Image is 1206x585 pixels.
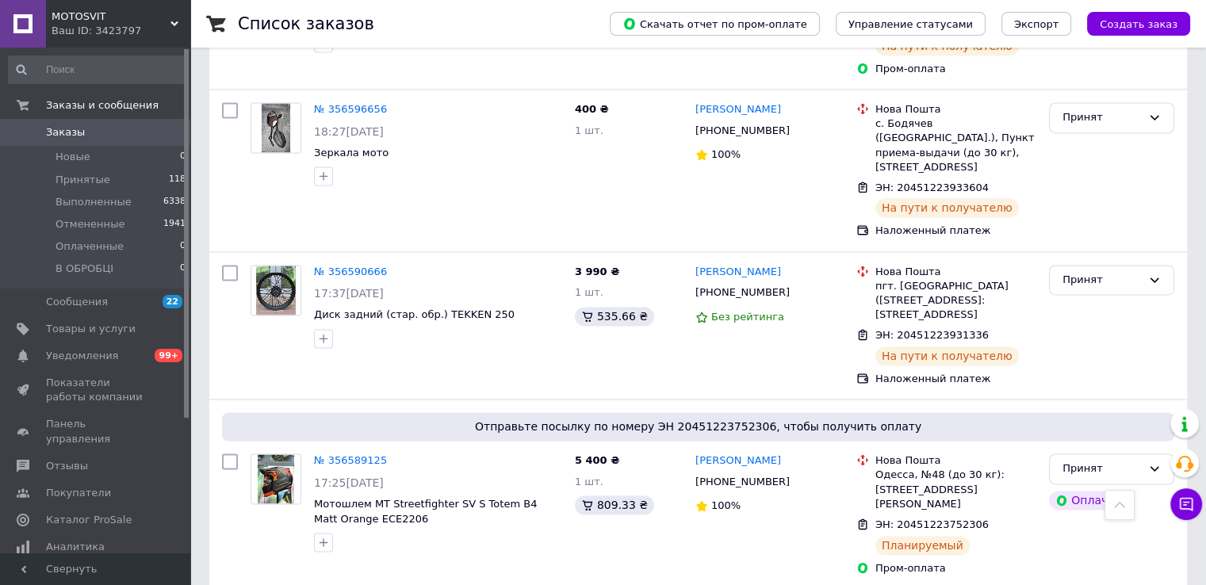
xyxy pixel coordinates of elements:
div: Наложенный платеж [875,372,1036,386]
a: № 356596656 [314,103,387,115]
a: Зеркала мото [314,147,389,159]
div: Пром-оплата [875,62,1036,76]
a: Мотошлем MT Streetfighter SV S Totem B4 Matt Orange ECE2206 [314,498,537,525]
span: 22 [163,295,182,308]
span: Заказы и сообщения [46,98,159,113]
span: 17:37[DATE] [314,287,384,300]
span: Новые [56,150,90,164]
div: с. Бодячев ([GEOGRAPHIC_DATA].), Пункт приема-выдачи (до 30 кг), [STREET_ADDRESS] [875,117,1036,174]
span: Товары и услуги [46,322,136,336]
span: 0 [180,239,186,254]
div: Принят [1062,272,1142,289]
span: MOTOSVIT [52,10,170,24]
span: 400 ₴ [575,103,609,115]
div: Пром-оплата [875,561,1036,575]
span: 18:27[DATE] [314,125,384,138]
span: Скачать отчет по пром-оплате [622,17,807,31]
img: Фото товару [258,454,295,503]
button: Экспорт [1001,12,1071,36]
span: 118 [169,173,186,187]
div: [PHONE_NUMBER] [692,120,793,141]
span: 1941 [163,217,186,231]
input: Поиск [8,55,187,84]
a: Фото товару [251,265,301,315]
span: ЭН: 20451223933604 [875,182,989,193]
span: 1 шт. [575,286,603,298]
span: Без рейтинга [711,311,784,323]
span: Создать заказ [1100,18,1177,30]
span: 5 400 ₴ [575,454,619,466]
span: 99+ [155,349,182,362]
span: Заказы [46,125,85,140]
div: Принят [1062,109,1142,126]
span: ЭН: 20451223931336 [875,329,989,341]
a: Фото товару [251,453,301,504]
span: 6338 [163,195,186,209]
span: 100% [711,148,741,160]
span: Аналитика [46,540,105,554]
img: Фото товару [262,103,289,152]
span: Сообщения [46,295,108,309]
div: Оплачено [1049,491,1135,510]
img: Фото товару [256,266,296,315]
div: Планируемый [875,536,970,555]
a: [PERSON_NAME] [695,265,781,280]
h1: Список заказов [238,14,374,33]
span: 3 990 ₴ [575,266,619,277]
span: Отмененные [56,217,124,231]
span: Уведомления [46,349,118,363]
div: [PHONE_NUMBER] [692,282,793,303]
a: [PERSON_NAME] [695,453,781,468]
span: Панель управления [46,417,147,445]
span: ЭН: 20451223752306 [875,518,989,530]
span: Оплаченные [56,239,124,254]
div: Ваш ID: 3423797 [52,24,190,38]
span: В ОБРОБЦІ [56,262,113,276]
span: Управление статусами [848,18,973,30]
span: Каталог ProSale [46,513,132,527]
button: Чат с покупателем [1170,488,1202,520]
span: Выполненные [56,195,132,209]
div: Наложенный платеж [875,224,1036,238]
button: Создать заказ [1087,12,1190,36]
a: № 356590666 [314,266,387,277]
span: Принятые [56,173,110,187]
span: 0 [180,150,186,164]
span: 0 [180,262,186,276]
span: Покупатели [46,486,111,500]
span: Показатели работы компании [46,376,147,404]
a: [PERSON_NAME] [695,102,781,117]
button: Управление статусами [836,12,986,36]
div: пгт. [GEOGRAPHIC_DATA] ([STREET_ADDRESS]: [STREET_ADDRESS] [875,279,1036,323]
a: Создать заказ [1071,17,1190,29]
div: [PHONE_NUMBER] [692,472,793,492]
span: Отправьте посылку по номеру ЭН 20451223752306, чтобы получить оплату [228,419,1168,434]
div: Нова Пошта [875,453,1036,468]
div: 809.33 ₴ [575,495,654,514]
div: На пути к получателю [875,346,1019,365]
div: Одесса, №48 (до 30 кг): [STREET_ADDRESS][PERSON_NAME] [875,468,1036,511]
div: 535.66 ₴ [575,307,654,326]
a: № 356589125 [314,454,387,466]
span: 1 шт. [575,476,603,487]
div: Принят [1062,461,1142,477]
span: 1 шт. [575,124,603,136]
span: 100% [711,499,741,511]
a: Диск задний (стар. обр.) TEKKEN 250 [314,308,515,320]
div: Нова Пошта [875,102,1036,117]
a: Фото товару [251,102,301,153]
span: 17:25[DATE] [314,476,384,489]
span: Экспорт [1014,18,1059,30]
div: На пути к получателю [875,198,1019,217]
div: Нова Пошта [875,265,1036,279]
span: Отзывы [46,459,88,473]
button: Скачать отчет по пром-оплате [610,12,820,36]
